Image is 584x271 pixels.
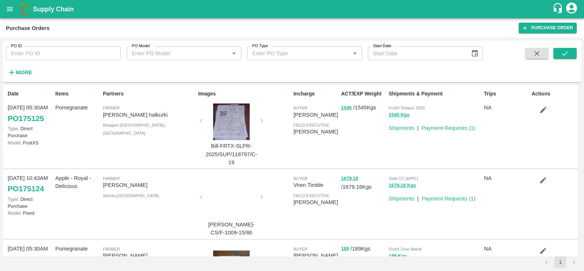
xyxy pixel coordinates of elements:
[103,252,195,260] p: [PERSON_NAME]
[103,181,195,189] p: [PERSON_NAME]
[293,106,307,110] span: buyer
[341,174,358,183] button: 1679.16
[8,125,52,139] p: Direct Purchase
[565,1,578,17] div: account of current user
[389,176,418,181] span: Oddi CC [APPL]
[18,2,33,16] img: logo
[8,210,52,217] p: Fixed
[293,198,338,206] p: [PERSON_NAME]
[8,90,52,98] p: Date
[414,192,419,203] div: |
[16,69,32,75] strong: More
[293,252,338,260] p: [PERSON_NAME]
[293,181,338,189] p: Viren Timble
[8,196,52,210] p: Direct Purchase
[341,90,385,98] p: ACT/EXP Weight
[389,196,414,202] a: Shipments
[6,66,34,79] button: More
[204,221,259,237] p: [PERSON_NAME]-CS/F-1009-15/86
[8,139,52,146] p: FruitXS
[554,256,566,268] button: page 1
[293,90,338,98] p: Incharge
[341,174,385,191] p: / 1679.16 Kgs
[6,46,121,60] input: Enter PO ID
[468,46,482,60] button: Choose date
[484,103,529,112] p: NA
[414,121,419,132] div: |
[103,193,159,198] span: Shimla , [GEOGRAPHIC_DATA]
[389,106,425,110] span: FruitX Solapur 2025
[389,247,422,251] span: FruitX Ozar Mandi
[103,123,166,135] span: Belagavi ([GEOGRAPHIC_DATA]) , [GEOGRAPHIC_DATA]
[8,103,52,112] p: [DATE] 05:30AM
[8,140,22,146] span: Model:
[293,123,329,127] span: field executive
[373,43,391,49] label: Start Date
[33,5,74,13] b: Supply Chain
[8,253,44,266] a: PO175123
[8,210,22,216] span: Model:
[293,176,307,181] span: buyer
[6,23,50,33] div: Purchase Orders
[103,247,120,251] span: Farmer
[350,49,360,58] button: Open
[8,196,19,202] span: Type:
[55,103,100,112] p: Pomegranate
[229,49,239,58] button: Open
[422,196,476,202] a: Payment Requests (1)
[539,256,581,268] nav: pagination navigation
[252,43,268,49] label: PO Type
[11,43,22,49] label: PO ID
[1,1,18,18] button: open drawer
[531,90,576,98] p: Actions
[341,245,349,253] button: 189
[368,46,465,60] input: Start Date
[293,247,307,251] span: buyer
[55,174,100,191] p: Apple - Royal - Delicious
[519,23,577,33] a: Purchase Order
[204,142,259,166] p: Bill-FRTX-SLPR-2025/SUP/118797/C-19
[8,112,44,125] a: PO175125
[389,252,407,260] button: 189 Kgs
[341,103,385,112] p: / 1545 Kgs
[389,90,481,98] p: Shipments & Payment
[552,3,565,16] div: customer-support
[103,90,195,98] p: Partners
[249,49,348,58] input: Enter PO Type
[198,90,291,98] p: Images
[341,104,351,112] button: 1545
[103,111,195,119] p: [PERSON_NAME] halkurki
[8,245,52,253] p: [DATE] 05:30AM
[389,181,416,190] button: 1679.16 Kgs
[33,4,552,14] a: Supply Chain
[389,125,414,131] a: Shipments
[55,245,100,253] p: Pomegranate
[484,174,529,182] p: NA
[293,128,338,136] p: [PERSON_NAME]
[484,245,529,253] p: NA
[293,111,338,119] p: [PERSON_NAME]
[132,43,150,49] label: PO Model
[341,245,385,253] p: / 189 Kgs
[55,90,100,98] p: Items
[8,126,19,131] span: Type:
[103,106,120,110] span: Farmer
[8,174,52,182] p: [DATE] 10:43AM
[293,193,329,198] span: field executive
[129,49,227,58] input: Enter PO Model
[484,90,529,98] p: Trips
[8,182,44,195] a: PO175124
[103,176,120,181] span: Farmer
[422,125,476,131] a: Payment Requests (1)
[389,111,410,119] button: 1545 Kgs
